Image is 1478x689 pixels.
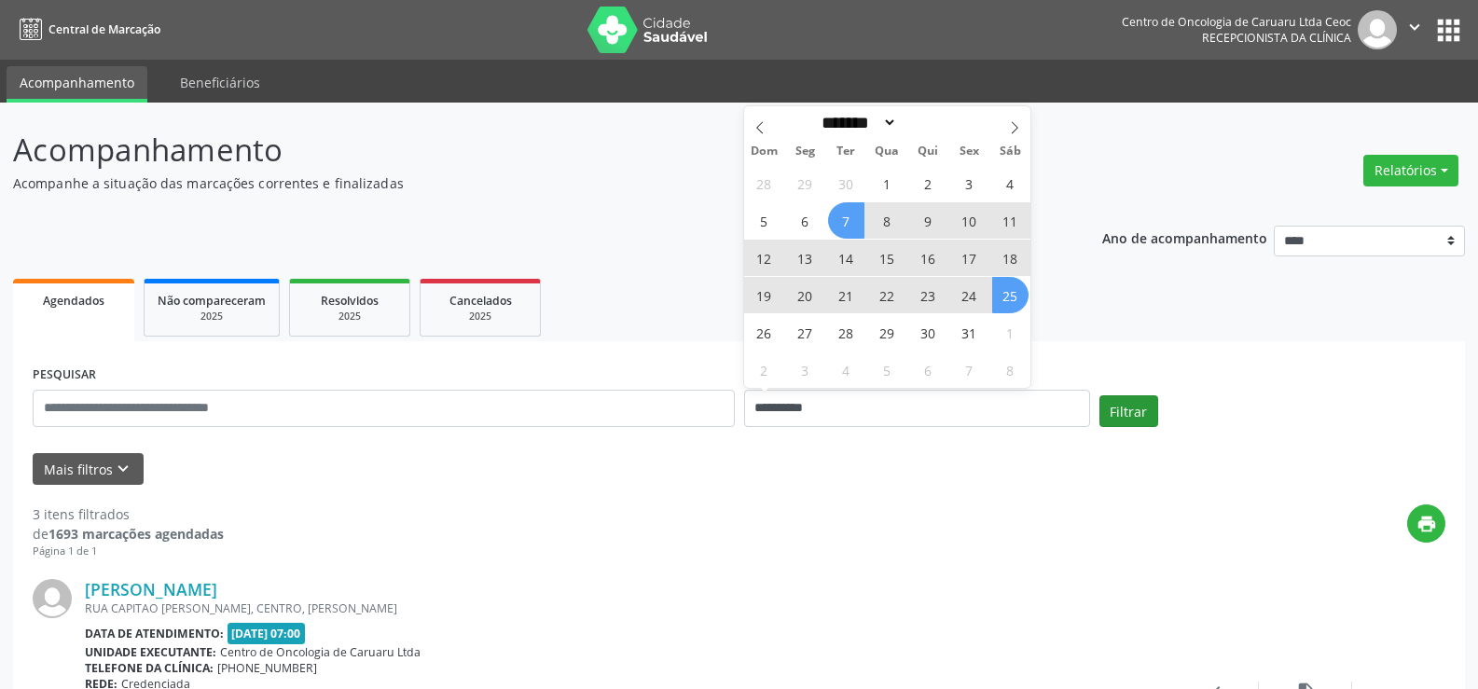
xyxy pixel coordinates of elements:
[866,145,907,158] span: Qua
[910,277,946,313] span: Outubro 23, 2025
[1202,30,1351,46] span: Recepcionista da clínica
[787,277,823,313] span: Outubro 20, 2025
[48,21,160,37] span: Central de Marcação
[1407,504,1445,543] button: print
[992,202,1029,239] span: Outubro 11, 2025
[784,145,825,158] span: Seg
[746,165,782,201] span: Setembro 28, 2025
[828,240,864,276] span: Outubro 14, 2025
[744,145,785,158] span: Dom
[746,202,782,239] span: Outubro 5, 2025
[434,310,527,324] div: 2025
[33,544,224,559] div: Página 1 de 1
[992,314,1029,351] span: Novembro 1, 2025
[1122,14,1351,30] div: Centro de Oncologia de Caruaru Ltda Ceoc
[910,202,946,239] span: Outubro 9, 2025
[910,314,946,351] span: Outubro 30, 2025
[158,310,266,324] div: 2025
[85,644,216,660] b: Unidade executante:
[992,351,1029,388] span: Novembro 8, 2025
[48,525,224,543] strong: 1693 marcações agendadas
[787,351,823,388] span: Novembro 3, 2025
[1358,10,1397,49] img: img
[158,293,266,309] span: Não compareceram
[33,579,72,618] img: img
[951,202,988,239] span: Outubro 10, 2025
[869,277,905,313] span: Outubro 22, 2025
[220,644,421,660] span: Centro de Oncologia de Caruaru Ltda
[907,145,948,158] span: Qui
[1102,226,1267,249] p: Ano de acompanhamento
[33,453,144,486] button: Mais filtroskeyboard_arrow_down
[828,314,864,351] span: Outubro 28, 2025
[910,351,946,388] span: Novembro 6, 2025
[85,626,224,641] b: Data de atendimento:
[13,127,1029,173] p: Acompanhamento
[13,14,160,45] a: Central de Marcação
[787,202,823,239] span: Outubro 6, 2025
[951,277,988,313] span: Outubro 24, 2025
[746,240,782,276] span: Outubro 12, 2025
[825,145,866,158] span: Ter
[85,600,1166,616] div: RUA CAPITAO [PERSON_NAME], CENTRO, [PERSON_NAME]
[1416,514,1437,534] i: print
[33,524,224,544] div: de
[33,361,96,390] label: PESQUISAR
[897,113,959,132] input: Year
[1404,17,1425,37] i: 
[869,202,905,239] span: Outubro 8, 2025
[1099,395,1158,427] button: Filtrar
[828,277,864,313] span: Outubro 21, 2025
[992,240,1029,276] span: Outubro 18, 2025
[869,314,905,351] span: Outubro 29, 2025
[746,277,782,313] span: Outubro 19, 2025
[321,293,379,309] span: Resolvidos
[1432,14,1465,47] button: apps
[85,579,217,599] a: [PERSON_NAME]
[746,314,782,351] span: Outubro 26, 2025
[33,504,224,524] div: 3 itens filtrados
[992,277,1029,313] span: Outubro 25, 2025
[910,165,946,201] span: Outubro 2, 2025
[1397,10,1432,49] button: 
[13,173,1029,193] p: Acompanhe a situação das marcações correntes e finalizadas
[167,66,273,99] a: Beneficiários
[989,145,1030,158] span: Sáb
[217,660,317,676] span: [PHONE_NUMBER]
[816,113,898,132] select: Month
[869,165,905,201] span: Outubro 1, 2025
[828,165,864,201] span: Setembro 30, 2025
[1363,155,1458,186] button: Relatórios
[910,240,946,276] span: Outubro 16, 2025
[869,240,905,276] span: Outubro 15, 2025
[43,293,104,309] span: Agendados
[787,165,823,201] span: Setembro 29, 2025
[951,240,988,276] span: Outubro 17, 2025
[787,240,823,276] span: Outubro 13, 2025
[992,165,1029,201] span: Outubro 4, 2025
[449,293,512,309] span: Cancelados
[948,145,989,158] span: Sex
[951,314,988,351] span: Outubro 31, 2025
[7,66,147,103] a: Acompanhamento
[228,623,306,644] span: [DATE] 07:00
[951,165,988,201] span: Outubro 3, 2025
[828,351,864,388] span: Novembro 4, 2025
[787,314,823,351] span: Outubro 27, 2025
[746,351,782,388] span: Novembro 2, 2025
[828,202,864,239] span: Outubro 7, 2025
[303,310,396,324] div: 2025
[951,351,988,388] span: Novembro 7, 2025
[113,459,133,479] i: keyboard_arrow_down
[869,351,905,388] span: Novembro 5, 2025
[85,660,214,676] b: Telefone da clínica:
